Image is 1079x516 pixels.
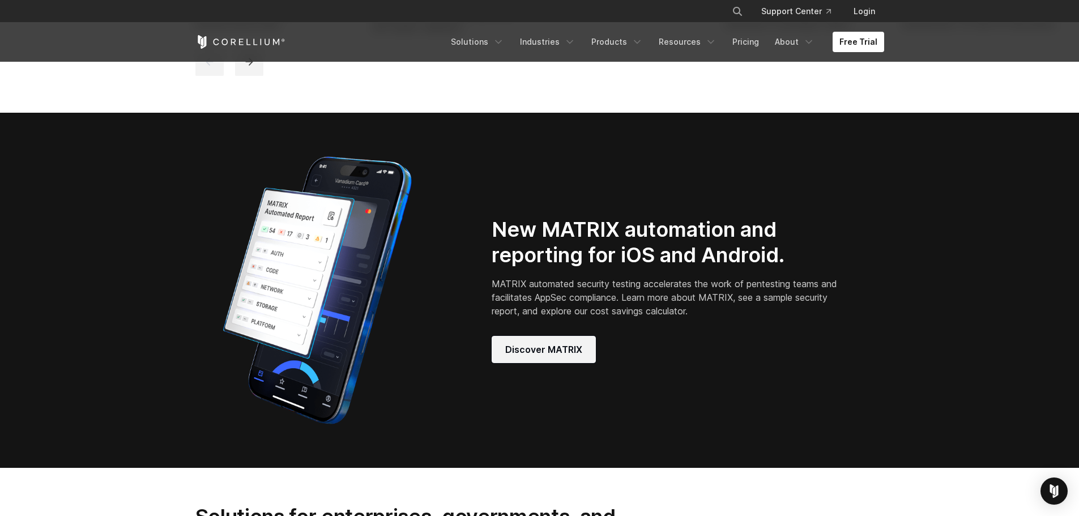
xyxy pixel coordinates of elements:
button: next [235,48,263,76]
a: Solutions [444,32,511,52]
a: About [768,32,821,52]
a: Discover MATRIX [492,336,596,363]
button: previous [195,48,224,76]
a: Corellium Home [195,35,285,49]
div: Navigation Menu [444,32,884,52]
button: Search [727,1,748,22]
a: Free Trial [833,32,884,52]
a: Login [845,1,884,22]
div: Navigation Menu [718,1,884,22]
h2: New MATRIX automation and reporting for iOS and Android. [492,217,841,268]
a: Support Center [752,1,840,22]
span: Discover MATRIX [505,343,582,356]
a: Industries [513,32,582,52]
div: Open Intercom Messenger [1040,477,1068,505]
a: Products [585,32,650,52]
img: Corellium_MATRIX_Hero_1_1x [195,149,439,432]
p: MATRIX automated security testing accelerates the work of pentesting teams and facilitates AppSec... [492,277,841,318]
a: Resources [652,32,723,52]
a: Pricing [726,32,766,52]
